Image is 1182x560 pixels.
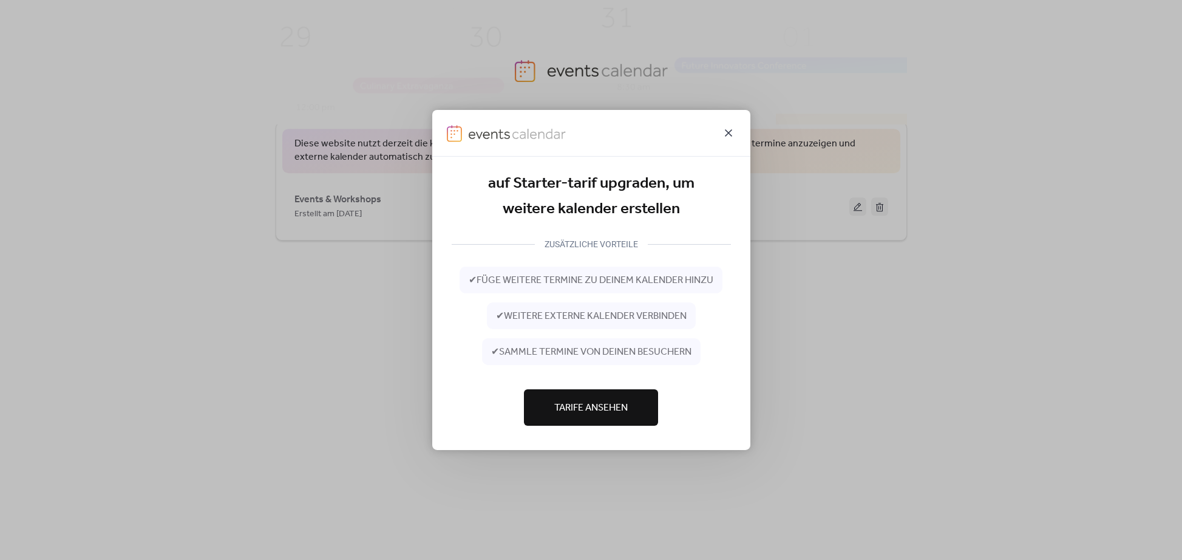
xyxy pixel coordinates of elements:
button: Tarife Ansehen [524,389,658,426]
span: ✔ füge weitere termine zu deinem kalender hinzu [469,273,713,288]
span: Tarife Ansehen [554,401,628,415]
img: logo-type [468,125,566,142]
img: logo-icon [447,125,463,142]
span: ✔ weitere externe kalender verbinden [496,309,687,324]
div: auf Starter-tarif upgraden, um weitere kalender erstellen [452,171,731,222]
span: ✔ sammle termine von deinen besuchern [491,345,691,360]
div: ZUSÄTZLICHE VORTEILE [535,237,648,251]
